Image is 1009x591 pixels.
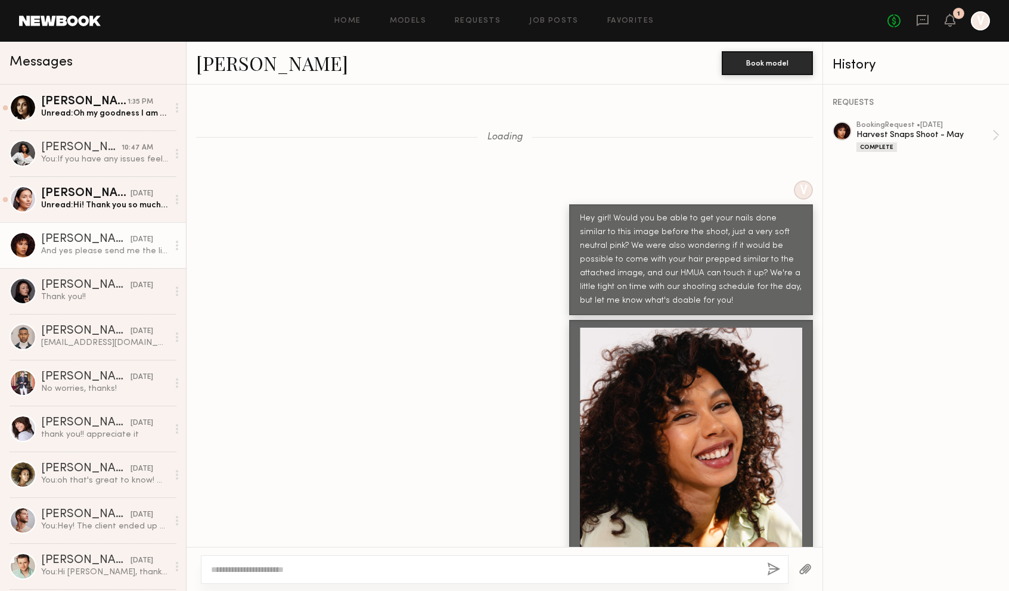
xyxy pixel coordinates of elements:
div: You: oh that's great to know! we'll definitely let you know because do do family shoots often :) [41,475,168,486]
div: thank you!! appreciate it [41,429,168,440]
div: [PERSON_NAME] [41,234,131,245]
div: You: If you have any issues feel free to text me: 201.365.8781 [41,154,168,165]
div: 10:47 AM [122,142,153,154]
div: Harvest Snaps Shoot - May [856,129,992,141]
div: Unread: Hi! Thank you so much for sharing! They look amazing 🤩 my IG is @andreventurrr and yes wo... [41,200,168,211]
a: Models [390,17,426,25]
span: Loading [487,132,523,142]
a: Book model [722,57,813,67]
a: Home [334,17,361,25]
div: [DATE] [131,372,153,383]
div: History [833,58,999,72]
div: [PERSON_NAME] [41,96,128,108]
div: [EMAIL_ADDRESS][DOMAIN_NAME] [41,337,168,349]
a: bookingRequest •[DATE]Harvest Snaps Shoot - MayComplete [856,122,999,152]
div: [PERSON_NAME] [41,188,131,200]
div: [PERSON_NAME] [41,142,122,154]
div: [PERSON_NAME] [41,555,131,567]
div: No worries, thanks! [41,383,168,394]
div: 1:35 PM [128,97,153,108]
a: [PERSON_NAME] [196,50,348,76]
div: [DATE] [131,555,153,567]
a: V [971,11,990,30]
div: You: Hi [PERSON_NAME], thank you for getting back to [GEOGRAPHIC_DATA]! The client unfortunately ... [41,567,168,578]
div: [DATE] [131,280,153,291]
a: Favorites [607,17,654,25]
div: [DATE] [131,326,153,337]
div: REQUESTS [833,99,999,107]
button: Book model [722,51,813,75]
div: [DATE] [131,418,153,429]
a: Job Posts [529,17,579,25]
div: [PERSON_NAME] [41,509,131,521]
span: Messages [10,55,73,69]
a: Requests [455,17,501,25]
div: Thank you!! [41,291,168,303]
div: 1 [957,11,960,17]
div: [DATE] [131,234,153,245]
div: [PERSON_NAME] [41,463,131,475]
div: booking Request • [DATE] [856,122,992,129]
div: Hey girl! Would you be able to get your nails done similar to this image before the shoot, just a... [580,212,802,308]
div: [PERSON_NAME] [41,371,131,383]
div: [PERSON_NAME] [41,417,131,429]
div: Complete [856,142,897,152]
div: You: Hey! The client ended up going a different direction with the shoot anyways so we're good fo... [41,521,168,532]
div: And yes please send me the list of other to tag ☺️ [41,245,168,257]
div: [DATE] [131,509,153,521]
div: [PERSON_NAME] [41,279,131,291]
div: [PERSON_NAME] [41,325,131,337]
div: Unread: Oh my goodness I am so embarrassed! I forgot to throw away my coffee cup! It’s sitting on... [41,108,168,119]
div: [DATE] [131,188,153,200]
div: [DATE] [131,464,153,475]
